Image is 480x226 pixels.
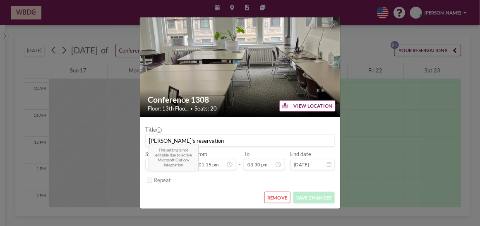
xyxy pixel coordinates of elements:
span: • [190,106,193,111]
span: Floor: 13th Floo... [148,105,189,112]
label: From [195,151,207,157]
button: SAVE CHANGES [293,192,335,203]
label: End date [290,151,312,157]
span: - [239,153,241,168]
h2: Conference 1308 [148,95,333,105]
label: Title [145,126,161,133]
span: This setting is not editable due to active Microsoft Outlook integration [149,144,199,171]
label: Start date [145,151,169,157]
label: Repeat [154,177,171,183]
button: REMOVE [264,192,290,203]
button: VIEW LOCATION [279,100,336,112]
label: To [244,151,250,157]
span: Seats: 20 [194,105,217,112]
input: (No title) [146,135,334,147]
